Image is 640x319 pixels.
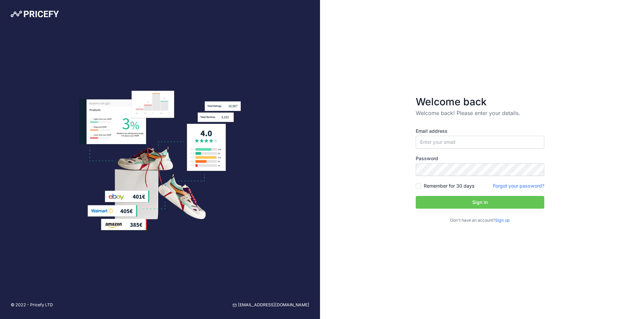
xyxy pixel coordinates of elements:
[416,109,544,117] p: Welcome back! Please enter your details.
[424,183,474,189] label: Remember for 30 days
[416,217,544,224] p: Don't have an account?
[11,11,59,17] img: Pricefy
[416,196,544,209] button: Sign in
[416,96,544,108] h3: Welcome back
[233,302,309,308] a: [EMAIL_ADDRESS][DOMAIN_NAME]
[416,128,544,134] label: Email address
[416,136,544,148] input: Enter your email
[495,218,510,223] a: Sign up
[11,302,53,308] p: © 2022 - Pricefy LTD
[493,183,544,189] a: Forgot your password?
[416,155,544,162] label: Password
